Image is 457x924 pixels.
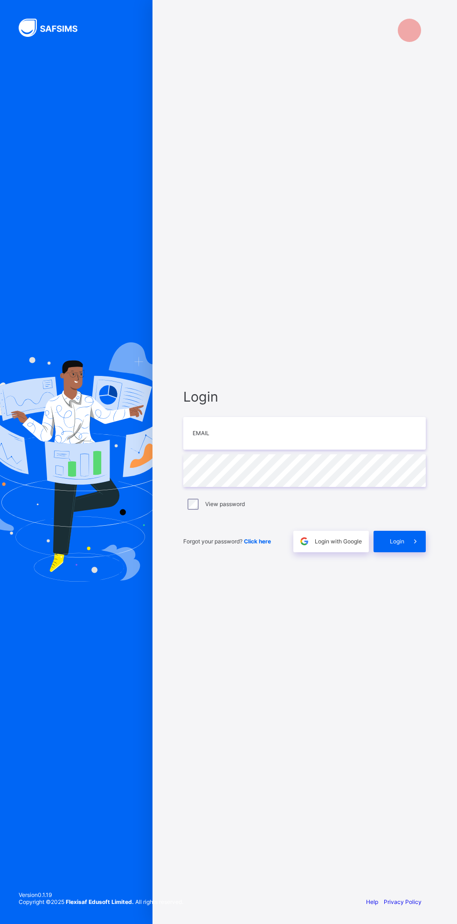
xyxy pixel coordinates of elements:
img: SAFSIMS Logo [19,19,89,37]
span: Version 0.1.19 [19,891,183,898]
label: View password [205,500,245,507]
a: Privacy Policy [384,898,422,905]
span: Forgot your password? [183,538,271,545]
span: Login [183,389,426,405]
img: google.396cfc9801f0270233282035f929180a.svg [299,536,310,547]
a: Help [366,898,378,905]
span: Login [390,538,404,545]
strong: Flexisaf Edusoft Limited. [66,898,134,905]
span: Copyright © 2025 All rights reserved. [19,898,183,905]
a: Click here [244,538,271,545]
span: Login with Google [315,538,362,545]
